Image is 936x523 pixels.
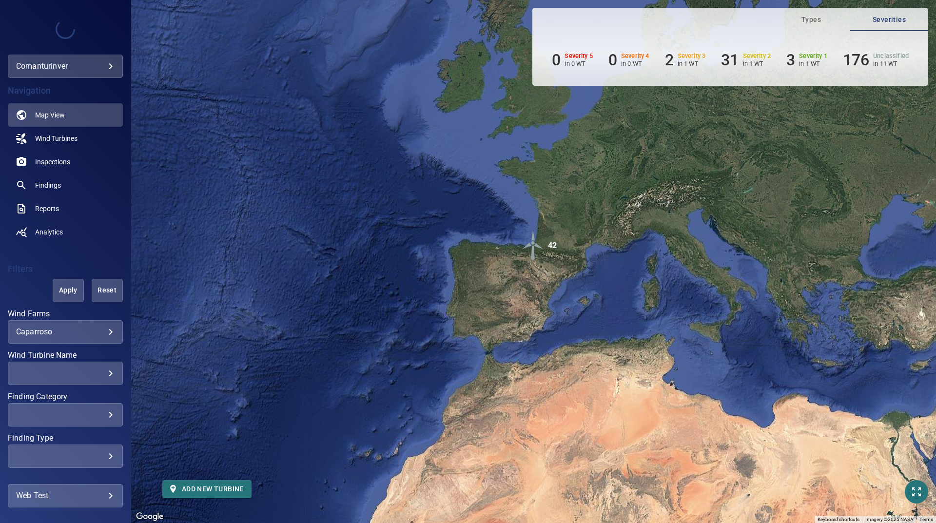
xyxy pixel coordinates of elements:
a: Terms (opens in new tab) [919,517,933,522]
div: Wind Farms [8,320,123,344]
div: 42 [548,231,557,260]
p: in 0 WT [621,60,649,67]
img: Google [134,510,166,523]
button: Add new turbine [162,480,252,498]
span: Wind Turbines [35,134,78,143]
h4: Navigation [8,86,123,96]
div: web test [16,488,115,504]
span: Findings [35,180,61,190]
h6: 2 [665,51,674,69]
label: Wind Farms [8,310,123,318]
div: Finding Type [8,445,123,468]
div: Wind Turbine Name [8,362,123,385]
label: Finding Category [8,393,123,401]
p: in 1 WT [678,60,706,67]
span: Reset [104,284,111,296]
a: findings noActive [8,174,123,197]
label: Finding Type [8,434,123,442]
h6: 31 [721,51,739,69]
li: Severity 2 [721,51,771,69]
button: Reset [92,279,123,302]
button: Keyboard shortcuts [818,516,859,523]
span: Imagery ©2025 NASA [865,517,914,522]
li: Severity 4 [608,51,649,69]
h6: 0 [552,51,561,69]
label: Wind Turbine Name [8,351,123,359]
span: Map View [35,110,65,120]
a: windturbines noActive [8,127,123,150]
div: comanturinver [16,58,115,74]
h6: Severity 4 [621,53,649,59]
div: Caparroso [16,327,115,336]
a: analytics noActive [8,220,123,244]
div: Finding Category [8,403,123,426]
h4: Filters [8,264,123,274]
img: windFarmIconUnclassified.svg [519,231,548,260]
span: Inspections [35,157,70,167]
li: Severity 3 [665,51,706,69]
a: Open this area in Google Maps (opens a new window) [134,510,166,523]
a: reports noActive [8,197,123,220]
a: map active [8,103,123,127]
span: Reports [35,204,59,213]
span: Add new turbine [170,483,244,495]
h6: Severity 5 [565,53,593,59]
span: Analytics [35,227,63,237]
div: comanturinver [8,55,123,78]
h6: Severity 3 [678,53,706,59]
li: Severity 5 [552,51,593,69]
span: Apply [65,284,72,296]
gmp-advanced-marker: 42 [519,231,548,262]
a: inspections noActive [8,150,123,174]
p: in 0 WT [565,60,593,67]
h6: 0 [608,51,617,69]
button: Apply [53,279,84,302]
